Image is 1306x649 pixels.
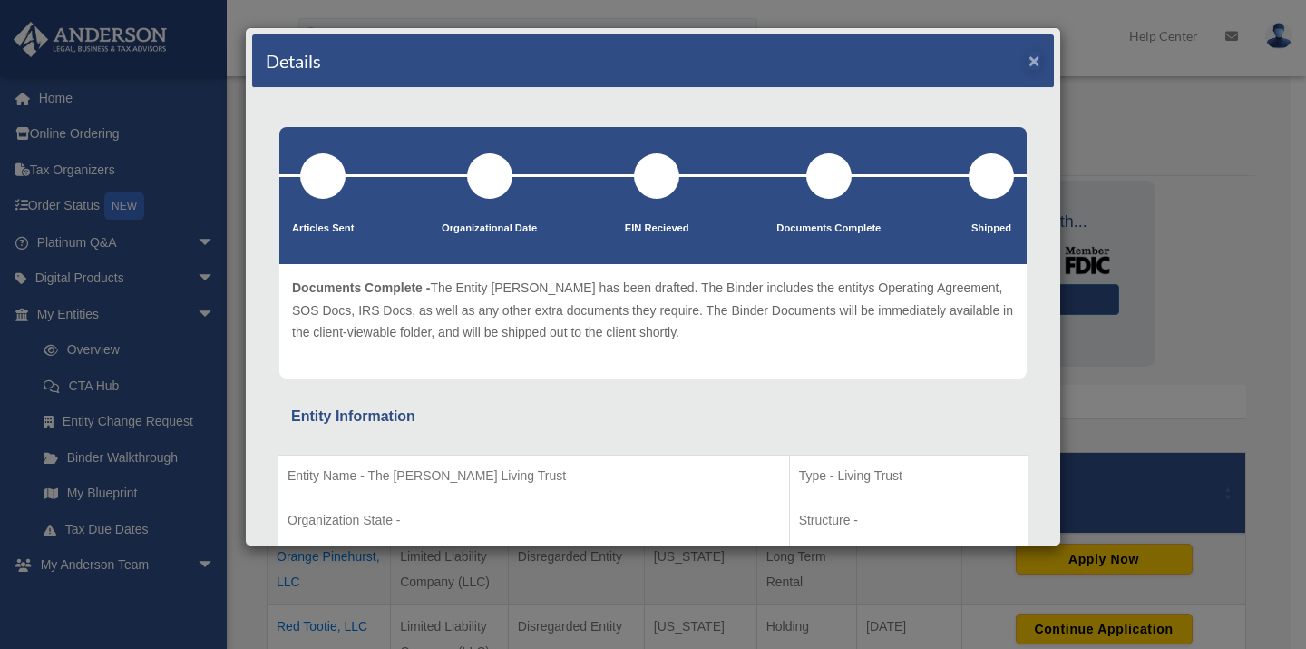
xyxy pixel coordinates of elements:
h4: Details [266,48,321,74]
p: Type - Living Trust [799,465,1018,487]
p: Entity Name - The [PERSON_NAME] Living Trust [288,465,780,487]
p: EIN Recieved [625,220,689,238]
p: The Entity [PERSON_NAME] has been drafted. The Binder includes the entitys Operating Agreement, S... [292,277,1014,344]
p: Documents Complete [776,220,881,238]
p: Organizational Date [442,220,537,238]
div: Entity Information [291,404,1015,429]
p: Organization State - [288,509,780,532]
p: Shipped [969,220,1014,238]
p: Articles Sent [292,220,354,238]
p: Structure - [799,509,1018,532]
span: Documents Complete - [292,280,430,295]
button: × [1028,51,1040,70]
